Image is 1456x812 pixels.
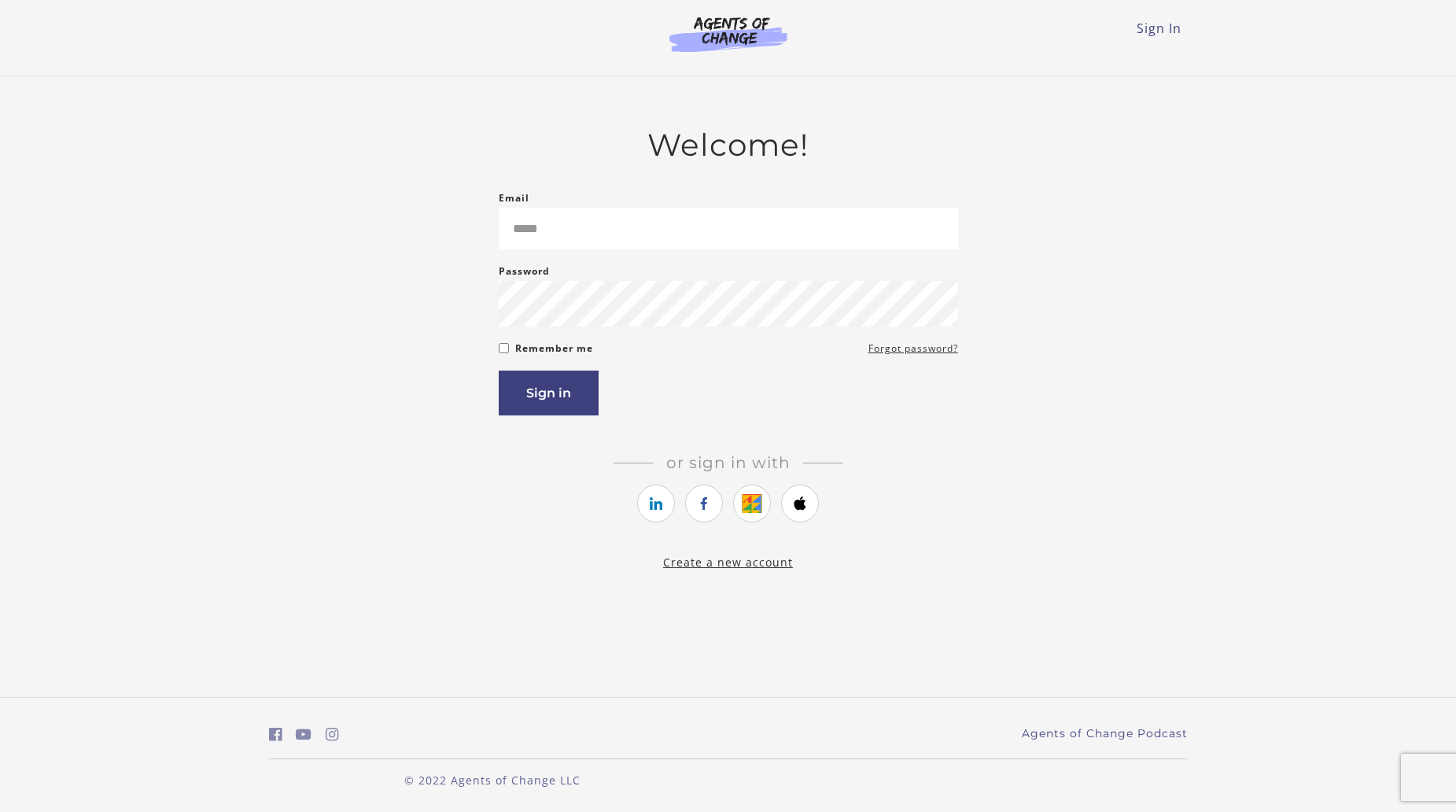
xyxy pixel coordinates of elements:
[653,16,804,52] img: Agents of Change Logo
[269,772,716,788] p: © 2022 Agents of Change LLC
[1137,20,1181,37] a: Sign In
[868,339,958,358] a: Forgot password?
[781,485,819,522] a: https://courses.thinkific.com/users/auth/apple?ss%5Breferral%5D=&ss%5Buser_return_to%5D=&ss%5Bvis...
[499,189,529,208] label: Email
[269,723,282,746] a: https://www.facebook.com/groups/aswbtestprep (Open in a new window)
[269,727,282,742] i: https://www.facebook.com/groups/aswbtestprep (Open in a new window)
[515,339,593,358] label: Remember me
[637,485,675,522] a: https://courses.thinkific.com/users/auth/linkedin?ss%5Breferral%5D=&ss%5Buser_return_to%5D=&ss%5B...
[499,371,599,415] button: Sign in
[326,727,339,742] i: https://www.instagram.com/agentsofchangeprep/ (Open in a new window)
[733,485,771,522] a: https://courses.thinkific.com/users/auth/google?ss%5Breferral%5D=&ss%5Buser_return_to%5D=&ss%5Bvi...
[685,485,723,522] a: https://courses.thinkific.com/users/auth/facebook?ss%5Breferral%5D=&ss%5Buser_return_to%5D=&ss%5B...
[499,127,958,164] h2: Welcome!
[296,727,311,742] i: https://www.youtube.com/c/AgentsofChangeTestPrepbyMeaganMitchell (Open in a new window)
[663,555,793,570] a: Create a new account
[1022,725,1188,742] a: Agents of Change Podcast
[296,723,311,746] a: https://www.youtube.com/c/AgentsofChangeTestPrepbyMeaganMitchell (Open in a new window)
[499,262,550,281] label: Password
[654,453,803,472] span: Or sign in with
[326,723,339,746] a: https://www.instagram.com/agentsofchangeprep/ (Open in a new window)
